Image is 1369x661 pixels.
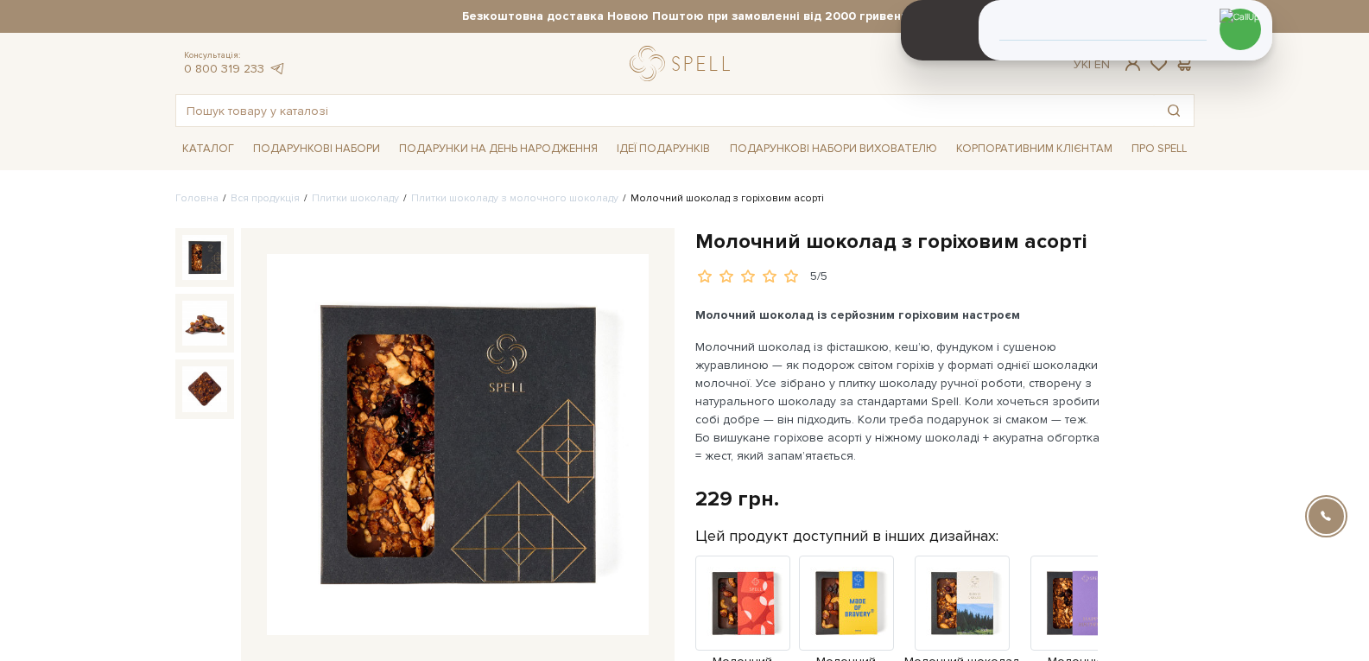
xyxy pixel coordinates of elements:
a: Подарункові набори [246,136,387,162]
a: Плитки шоколаду [312,192,399,205]
a: telegram [269,61,286,76]
li: Молочний шоколад з горіховим асорті [618,191,824,207]
img: Продукт [1030,556,1125,651]
b: Молочний шоколад із серйозним горіховим настроєм [695,308,1020,322]
div: 229 грн. [695,486,779,512]
a: Плитки шоколаду з молочного шоколаду [411,192,618,205]
strong: Безкоштовна доставка Новою Поштою при замовленні від 2000 гривень [175,9,1195,24]
img: Продукт [695,556,790,651]
img: Молочний шоколад з горіховим асорті [182,366,227,411]
span: Консультація: [184,50,286,61]
input: Пошук товару у каталозі [176,95,1154,126]
a: logo [630,46,738,81]
button: Пошук товару у каталозі [1154,95,1194,126]
a: Ідеї подарунків [610,136,717,162]
label: Цей продукт доступний в інших дизайнах: [695,526,998,546]
a: Подарунки на День народження [392,136,605,162]
a: Про Spell [1125,136,1194,162]
a: Подарункові набори вихователю [723,134,944,163]
img: Молочний шоколад з горіховим асорті [267,254,649,636]
a: Каталог [175,136,241,162]
a: Головна [175,192,219,205]
span: | [1088,57,1091,72]
img: Продукт [799,556,894,651]
img: Молочний шоколад з горіховим асорті [182,235,227,280]
a: 0 800 319 233 [184,61,264,76]
img: Продукт [915,556,1010,651]
img: Молочний шоколад з горіховим асорті [182,301,227,346]
a: En [1094,57,1110,72]
a: Вся продукція [231,192,300,205]
div: 5/5 [810,269,827,285]
h1: Молочний шоколад з горіховим асорті [695,228,1195,255]
a: Корпоративним клієнтам [949,134,1119,163]
div: Ук [1074,57,1110,73]
p: Молочний шоколад із фісташкою, кеш’ю, фундуком і сушеною журавлиною — як подорож світом горіхів у... [695,338,1100,465]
